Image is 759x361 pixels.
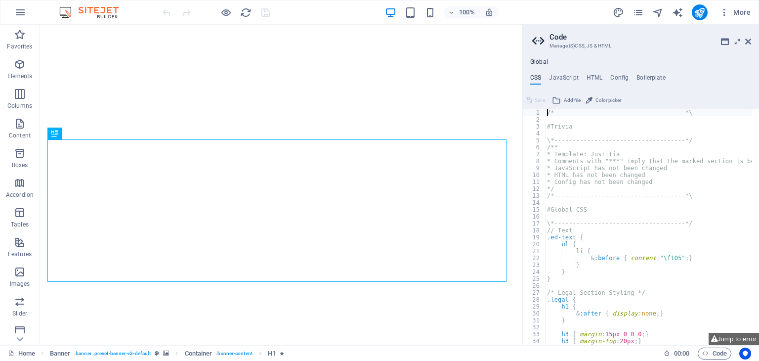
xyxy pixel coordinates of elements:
[523,275,546,282] div: 25
[523,248,546,255] div: 21
[523,165,546,172] div: 9
[268,348,276,360] span: Click to select. Double-click to edit
[709,333,759,345] button: Jump to error
[523,109,546,116] div: 1
[632,7,644,18] i: Pages (Ctrl+Alt+S)
[12,161,28,169] p: Boxes
[523,345,546,352] div: 35
[698,348,731,360] button: Code
[220,6,232,18] button: Click here to leave preview mode and continue editing
[739,348,751,360] button: Usercentrics
[664,348,690,360] h6: Session time
[523,282,546,289] div: 26
[523,317,546,324] div: 31
[595,94,621,106] span: Color picker
[632,6,644,18] button: pages
[613,6,625,18] button: design
[523,241,546,248] div: 20
[12,310,28,317] p: Slider
[523,227,546,234] div: 18
[50,348,71,360] span: Click to select. Double-click to edit
[444,6,479,18] button: 100%
[523,185,546,192] div: 12
[692,4,708,20] button: publish
[523,331,546,338] div: 33
[702,348,727,360] span: Code
[672,7,683,18] i: AI Writer
[57,6,131,18] img: Editor Logo
[523,206,546,213] div: 15
[523,179,546,185] div: 11
[523,234,546,241] div: 19
[549,33,751,42] h2: Code
[694,7,705,18] i: Publish
[523,116,546,123] div: 2
[8,250,32,258] p: Features
[610,74,629,85] h4: Config
[613,7,624,18] i: Design (Ctrl+Alt+Y)
[530,74,541,85] h4: CSS
[523,289,546,296] div: 27
[636,74,666,85] h4: Boilerplate
[523,130,546,137] div: 4
[523,199,546,206] div: 14
[523,338,546,345] div: 34
[523,324,546,331] div: 32
[716,4,755,20] button: More
[523,310,546,317] div: 30
[10,280,30,288] p: Images
[523,158,546,165] div: 8
[719,7,751,17] span: More
[672,6,684,18] button: text_generator
[163,351,169,356] i: This element contains a background
[681,350,682,357] span: :
[74,348,151,360] span: . banner .preset-banner-v3-default
[523,192,546,199] div: 13
[9,132,31,139] p: Content
[7,72,33,80] p: Elements
[523,296,546,303] div: 28
[155,351,159,356] i: This element is a customizable preset
[240,7,252,18] i: Reload page
[459,6,475,18] h6: 100%
[523,144,546,151] div: 6
[674,348,689,360] span: 00 00
[549,42,731,50] h3: Manage (S)CSS, JS & HTML
[549,74,578,85] h4: JavaScript
[523,255,546,262] div: 22
[523,137,546,144] div: 5
[523,220,546,227] div: 17
[652,7,664,18] i: Navigator
[584,94,623,106] button: Color picker
[11,221,29,228] p: Tables
[7,43,32,50] p: Favorites
[7,102,32,110] p: Columns
[587,74,603,85] h4: HTML
[523,269,546,275] div: 24
[280,351,284,356] i: Element contains an animation
[523,262,546,269] div: 23
[550,94,582,106] button: Add file
[530,58,548,66] h4: Global
[523,172,546,179] div: 10
[216,348,252,360] span: . banner-content
[523,303,546,310] div: 29
[8,348,35,360] a: Click to cancel selection. Double-click to open Pages
[523,123,546,130] div: 3
[6,191,34,199] p: Accordion
[50,348,285,360] nav: breadcrumb
[185,348,212,360] span: Click to select. Double-click to edit
[240,6,252,18] button: reload
[652,6,664,18] button: navigator
[485,8,494,17] i: On resize automatically adjust zoom level to fit chosen device.
[523,151,546,158] div: 7
[523,213,546,220] div: 16
[564,94,581,106] span: Add file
